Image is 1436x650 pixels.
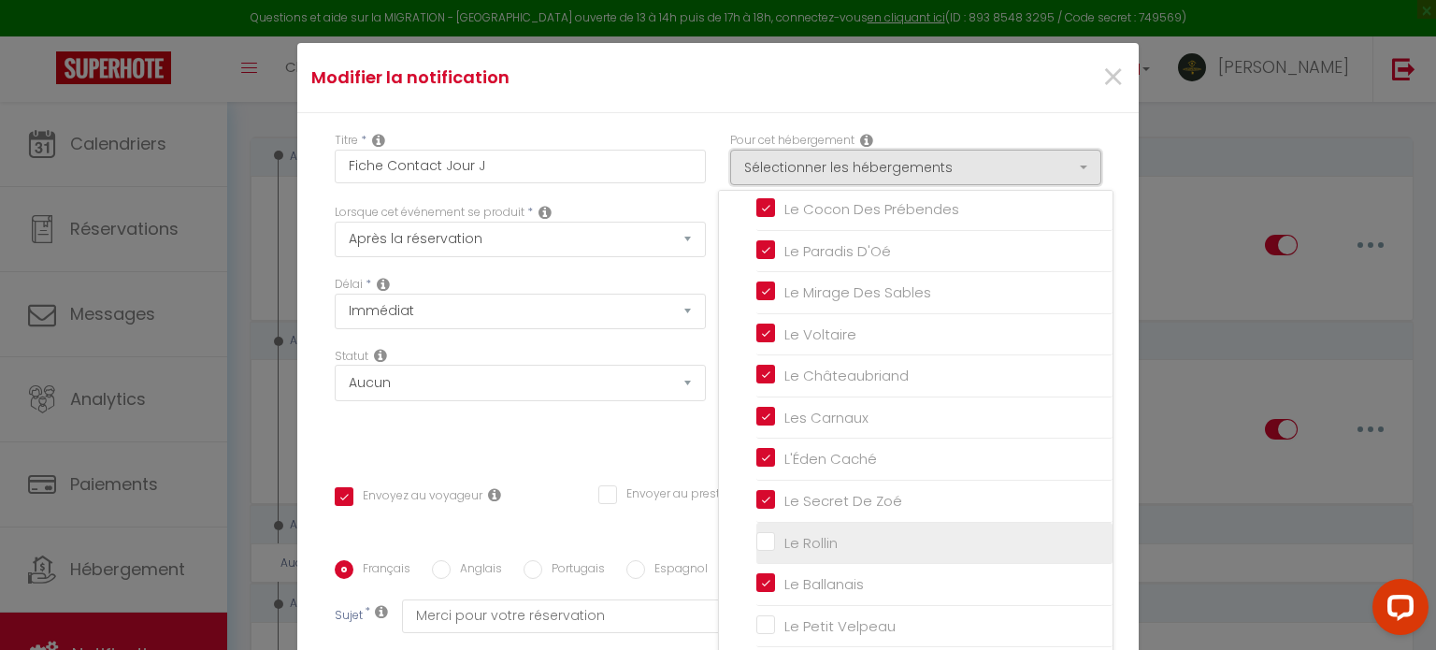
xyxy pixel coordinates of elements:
[372,133,385,148] i: Title
[860,133,873,148] i: This Rental
[451,560,502,581] label: Anglais
[784,241,891,261] span: Le Paradis D'Oé
[377,277,390,292] i: Action Time
[1101,58,1125,98] button: Close
[335,348,368,366] label: Statut
[784,408,869,427] span: Les Carnaux
[311,65,845,91] h4: Modifier la notification
[353,560,410,581] label: Français
[784,325,856,344] span: Le Voltaire
[538,205,552,220] i: Event Occur
[645,560,708,581] label: Espagnol
[374,348,387,363] i: Booking status
[730,132,854,150] label: Pour cet hébergement
[730,150,1101,185] button: Sélectionner les hébergements
[1101,50,1125,106] span: ×
[784,616,896,636] span: Le Petit Velpeau
[375,604,388,619] i: Subject
[335,607,363,627] label: Sujet
[784,533,838,553] span: Le Rollin
[335,276,363,294] label: Délai
[335,204,524,222] label: Lorsque cet événement se produit
[542,560,605,581] label: Portugais
[335,132,358,150] label: Titre
[488,487,501,502] i: Envoyer au voyageur
[1357,571,1436,650] iframe: LiveChat chat widget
